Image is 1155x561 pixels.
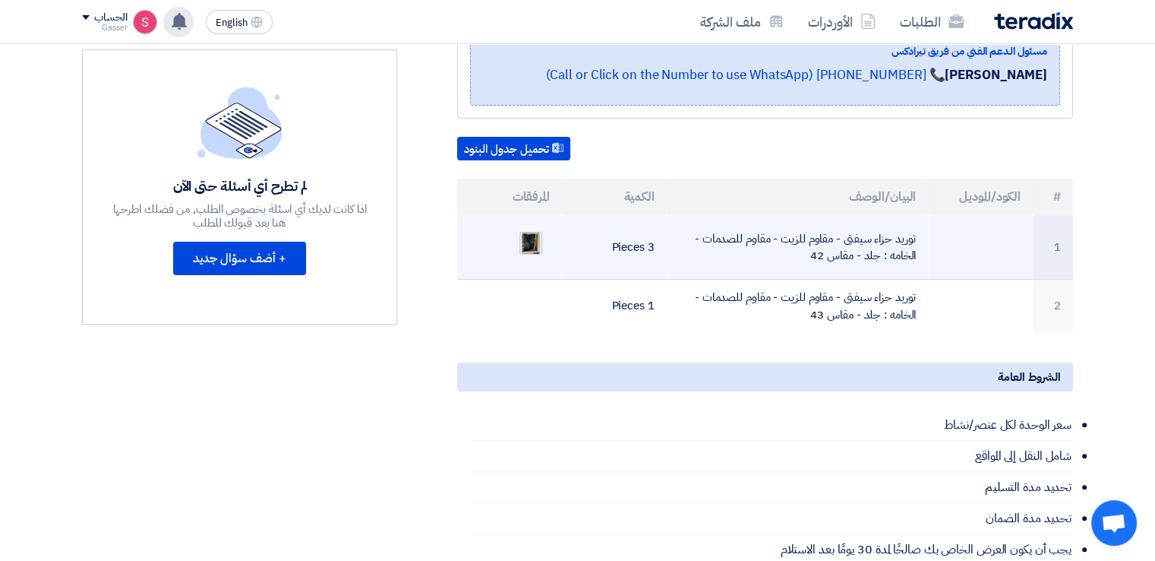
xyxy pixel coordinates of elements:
[1091,500,1137,546] div: Open chat
[472,472,1073,503] li: تحديد مدة التسليم
[206,10,273,34] button: English
[472,503,1073,534] li: تحديد مدة الضمان
[520,230,541,257] img: Safety_shoes_1758104868091.jpg
[483,43,1047,59] div: مسئول الدعم الفني من فريق تيرادكس
[173,242,306,275] button: + أضف سؤال جديد
[796,4,888,40] a: الأوردرات
[545,65,945,84] a: 📞 [PHONE_NUMBER] (Call or Click on the Number to use WhatsApp)
[667,215,929,280] td: توريد حزاء سيفتى - مقاوم للزيت - مقاوم للصدمات - الخامه : جلد - مقاس 42
[457,137,570,161] button: تحميل جدول البنود
[133,10,157,34] img: unnamed_1748516558010.png
[197,87,282,158] img: empty_state_list.svg
[94,11,127,24] div: الحساب
[688,4,796,40] a: ملف الشركة
[562,215,667,280] td: 3 Pieces
[562,280,667,333] td: 1 Pieces
[928,179,1033,215] th: الكود/الموديل
[1033,179,1073,215] th: #
[667,280,929,333] td: توريد حزاء سيفتى - مقاوم للزيت - مقاوم للصدمات - الخامه : جلد - مقاس 43
[111,177,369,195] div: لم تطرح أي أسئلة حتى الآن
[472,441,1073,472] li: شامل النقل إلى المواقع
[994,12,1073,30] img: Teradix logo
[82,24,127,32] div: Gasser
[667,179,929,215] th: البيان/الوصف
[111,202,369,230] div: اذا كانت لديك أي اسئلة بخصوص الطلب, من فضلك اطرحها هنا بعد قبولك للطلب
[1033,280,1073,333] td: 2
[945,65,1047,84] strong: [PERSON_NAME]
[216,17,248,28] span: English
[1033,215,1073,280] td: 1
[472,410,1073,441] li: سعر الوحدة لكل عنصر/نشاط
[457,179,562,215] th: المرفقات
[888,4,976,40] a: الطلبات
[562,179,667,215] th: الكمية
[998,369,1061,385] span: الشروط العامة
